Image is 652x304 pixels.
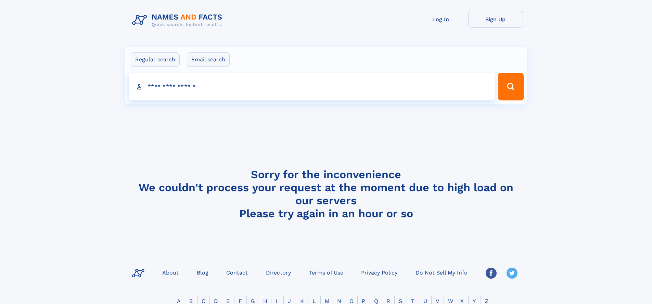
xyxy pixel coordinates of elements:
a: Terms of Use [306,267,346,277]
input: search input [129,73,495,100]
h4: Sorry for the inconvenience We couldn't process your request at the moment due to high load on ou... [129,168,523,220]
a: Log In [413,11,468,28]
a: Contact [223,267,251,277]
a: Blog [194,267,211,277]
img: Twitter [507,268,517,279]
img: Facebook [486,268,497,279]
label: Regular search [131,52,180,67]
img: Logo Names and Facts [129,11,228,29]
label: Email search [187,52,230,67]
a: Directory [263,267,294,277]
a: Do Not Sell My Info [413,267,470,277]
button: Search Button [498,73,523,100]
a: Privacy Policy [358,267,400,277]
a: About [159,267,181,277]
a: Sign Up [468,11,523,28]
